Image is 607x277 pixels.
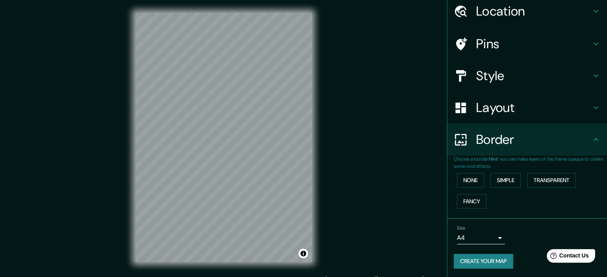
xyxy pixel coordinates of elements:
div: Pins [447,28,607,60]
h4: Style [476,68,591,84]
h4: Layout [476,100,591,116]
label: Size [457,225,465,232]
b: Hint [489,156,498,162]
div: Border [447,124,607,155]
canvas: Map [135,13,312,262]
button: Simple [490,173,521,188]
button: None [457,173,484,188]
div: Style [447,60,607,92]
button: Toggle attribution [299,249,308,258]
p: Choose a border. : you can make layers of the frame opaque to create some cool effects. [454,155,607,170]
div: Layout [447,92,607,124]
button: Fancy [457,194,486,209]
h4: Pins [476,36,591,52]
button: Transparent [527,173,576,188]
button: Create your map [454,254,513,269]
div: A4 [457,232,505,244]
h4: Border [476,132,591,147]
h4: Location [476,3,591,19]
iframe: Help widget launcher [536,246,598,268]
